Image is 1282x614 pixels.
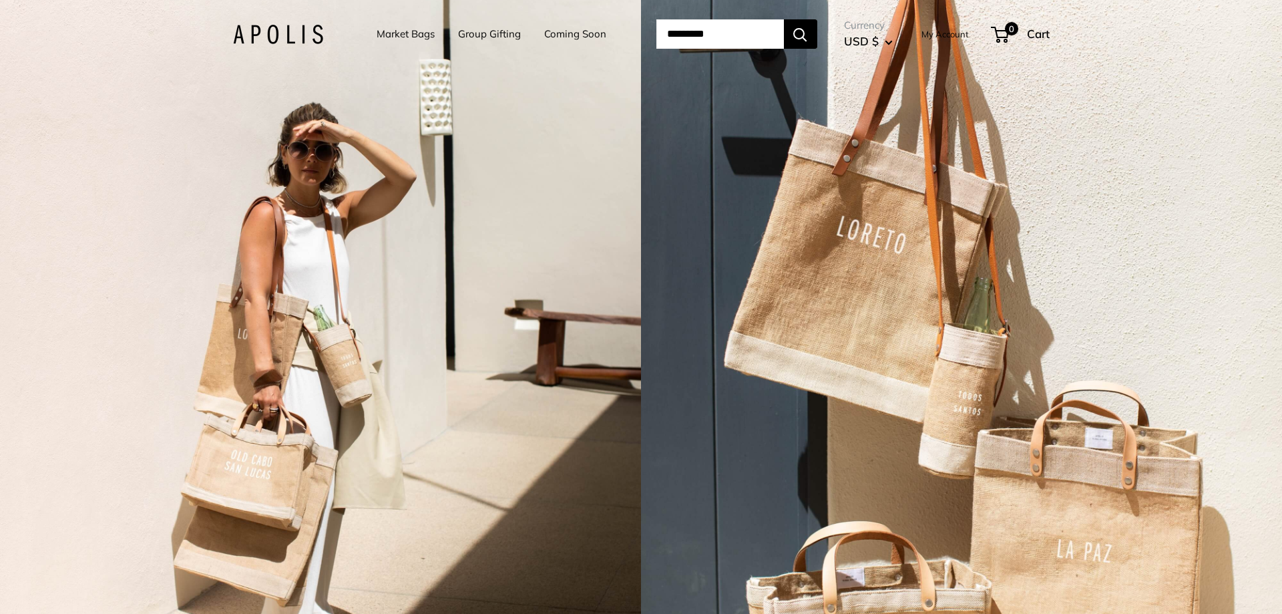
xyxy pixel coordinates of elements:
[656,19,784,49] input: Search...
[921,26,969,42] a: My Account
[1004,22,1018,35] span: 0
[544,25,606,43] a: Coming Soon
[844,16,893,35] span: Currency
[844,34,879,48] span: USD $
[992,23,1050,45] a: 0 Cart
[1027,27,1050,41] span: Cart
[377,25,435,43] a: Market Bags
[458,25,521,43] a: Group Gifting
[233,25,323,44] img: Apolis
[844,31,893,52] button: USD $
[784,19,817,49] button: Search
